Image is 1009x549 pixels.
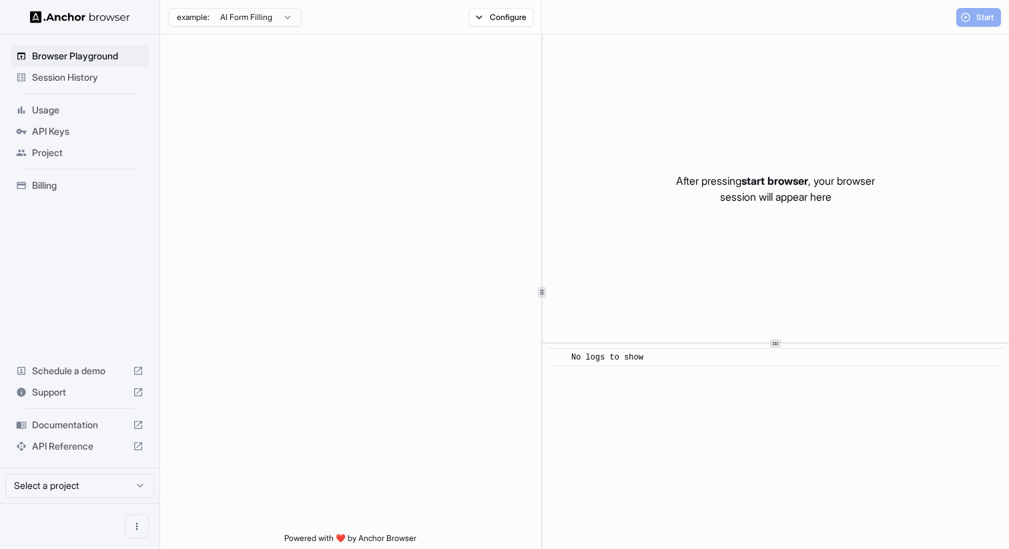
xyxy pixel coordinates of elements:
button: Configure [469,8,534,27]
span: Support [32,386,127,399]
span: ​ [555,351,561,364]
span: example: [177,12,210,23]
span: Billing [32,179,143,192]
span: Project [32,146,143,159]
span: API Keys [32,125,143,138]
div: Support [11,382,149,403]
span: No logs to show [571,353,643,362]
div: Billing [11,175,149,196]
div: API Reference [11,436,149,457]
div: API Keys [11,121,149,142]
p: After pressing , your browser session will appear here [676,173,875,205]
img: Anchor Logo [30,11,130,23]
div: Documentation [11,414,149,436]
span: API Reference [32,440,127,453]
span: start browser [741,174,808,187]
div: Session History [11,67,149,88]
div: Usage [11,99,149,121]
span: Usage [32,103,143,117]
span: Documentation [32,418,127,432]
div: Browser Playground [11,45,149,67]
div: Project [11,142,149,163]
span: Browser Playground [32,49,143,63]
span: Session History [32,71,143,84]
div: Schedule a demo [11,360,149,382]
span: Schedule a demo [32,364,127,378]
span: Powered with ❤️ by Anchor Browser [284,533,416,549]
button: Open menu [125,514,149,538]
